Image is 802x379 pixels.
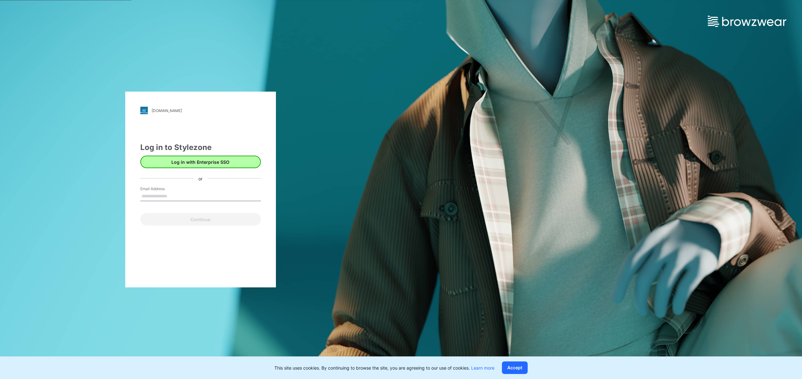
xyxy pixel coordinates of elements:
p: This site uses cookies. By continuing to browse the site, you are agreeing to our use of cookies. [274,365,494,371]
div: [DOMAIN_NAME] [152,108,182,113]
div: or [193,175,207,182]
img: browzwear-logo.e42bd6dac1945053ebaf764b6aa21510.svg [708,16,786,27]
a: [DOMAIN_NAME] [140,107,261,114]
a: Learn more [471,365,494,371]
button: Log in with Enterprise SSO [140,156,261,168]
img: stylezone-logo.562084cfcfab977791bfbf7441f1a819.svg [140,107,148,114]
div: Log in to Stylezone [140,142,261,153]
label: Email Address [140,186,184,192]
button: Accept [502,361,528,374]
